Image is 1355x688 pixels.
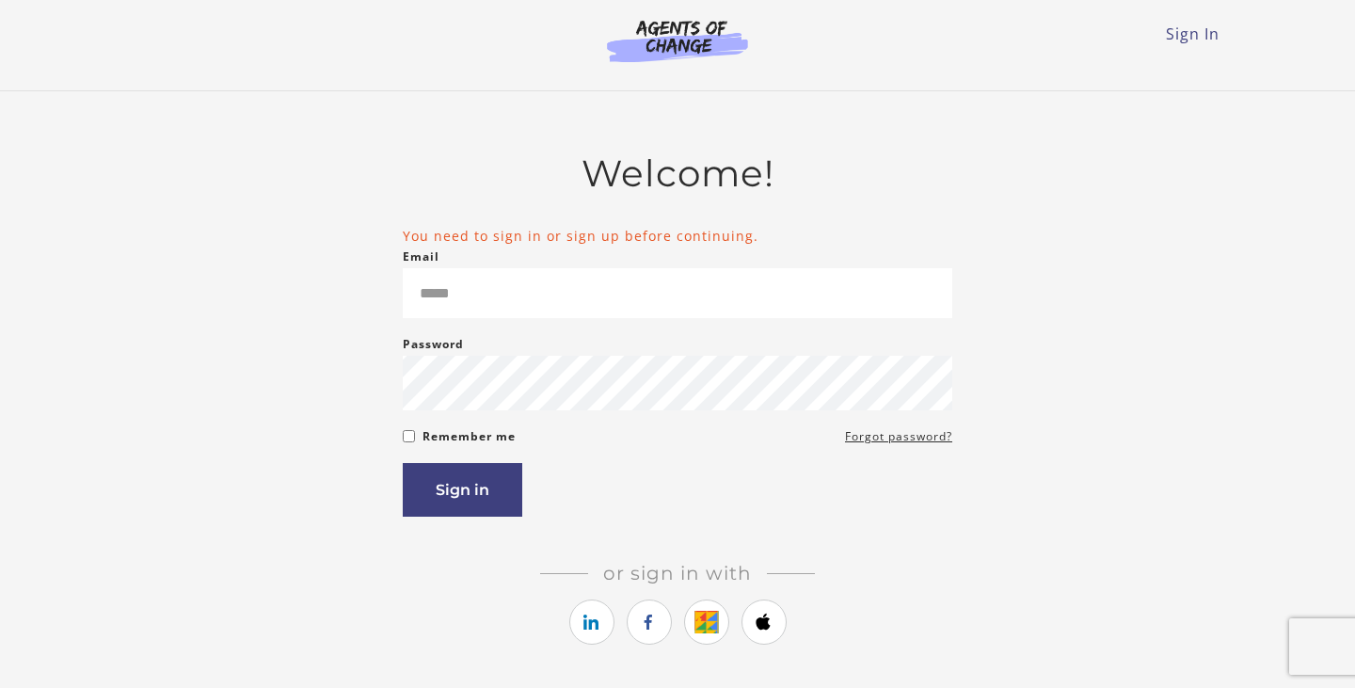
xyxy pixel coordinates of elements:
span: Or sign in with [588,562,767,584]
img: Agents of Change Logo [587,19,768,62]
a: https://courses.thinkific.com/users/auth/facebook?ss%5Breferral%5D=&ss%5Buser_return_to%5D=%2Fcou... [627,600,672,645]
a: https://courses.thinkific.com/users/auth/apple?ss%5Breferral%5D=&ss%5Buser_return_to%5D=%2Fcourse... [741,600,787,645]
h2: Welcome! [403,152,952,196]
li: You need to sign in or sign up before continuing. [403,226,952,246]
a: Forgot password? [845,425,952,448]
a: https://courses.thinkific.com/users/auth/linkedin?ss%5Breferral%5D=&ss%5Buser_return_to%5D=%2Fcou... [569,600,614,645]
a: Sign In [1166,24,1219,44]
label: Email [403,246,439,268]
button: Sign in [403,463,522,517]
a: https://courses.thinkific.com/users/auth/google?ss%5Breferral%5D=&ss%5Buser_return_to%5D=%2Fcours... [684,600,729,645]
label: Remember me [422,425,516,448]
label: Password [403,333,464,356]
